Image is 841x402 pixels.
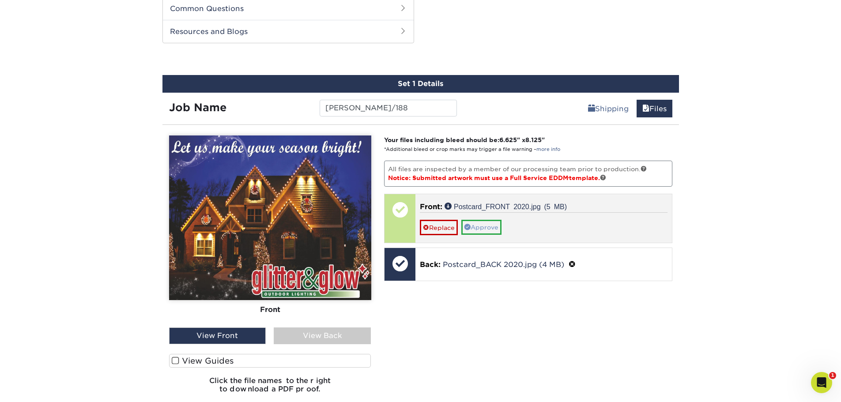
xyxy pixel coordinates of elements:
a: more info [536,147,560,152]
span: 1 [829,372,836,379]
strong: Job Name [169,101,226,114]
a: Postcard_BACK 2020.jpg (4 MB) [443,260,564,269]
div: Front [169,300,371,319]
input: Enter a job name [320,100,457,116]
span: Front: [420,203,442,211]
a: Files [637,100,672,117]
label: View Guides [169,354,371,368]
strong: Your files including bleed should be: " x " [384,136,545,143]
div: Set 1 Details [162,75,679,93]
h6: Click the file names to the right to download a PDF proof. [169,376,371,400]
h2: Resources and Blogs [163,20,414,43]
span: files [642,105,649,113]
span: 6.625 [499,136,517,143]
span: Notice: Submitted artwork must use a Full Service EDDM template. [388,174,606,181]
a: Shipping [582,100,634,117]
a: Postcard_FRONT 2020.jpg (5 MB) [445,203,567,210]
div: View Back [274,327,371,344]
a: Approve [461,220,502,235]
span: shipping [588,105,595,113]
span: 8.125 [525,136,542,143]
small: *Additional bleed or crop marks may trigger a file warning – [384,147,560,152]
span: Back: [420,260,441,269]
p: All files are inspected by a member of our processing team prior to production. [384,161,672,187]
iframe: Intercom live chat [811,372,832,393]
div: View Front [169,327,266,344]
a: Replace [420,220,458,235]
span: ® [568,177,569,179]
